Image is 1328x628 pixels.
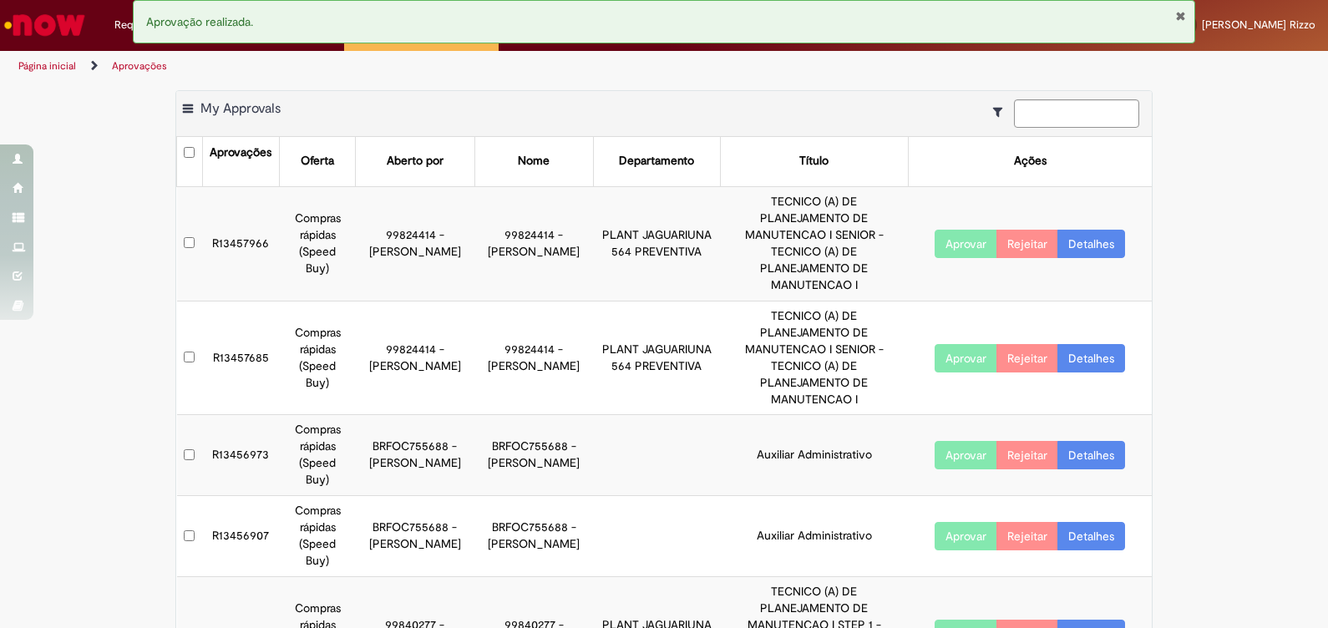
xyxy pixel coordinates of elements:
span: My Approvals [200,100,281,117]
td: TECNICO (A) DE PLANEJAMENTO DE MANUTENCAO I SENIOR - TECNICO (A) DE PLANEJAMENTO DE MANUTENCAO I [720,301,908,415]
div: Nome [518,153,550,170]
span: Requisições [114,17,173,33]
td: TECNICO (A) DE PLANEJAMENTO DE MANUTENCAO I SENIOR - TECNICO (A) DE PLANEJAMENTO DE MANUTENCAO I [720,186,908,301]
span: Aprovação realizada. [146,14,253,29]
td: 99824414 - [PERSON_NAME] [356,301,475,415]
td: 99824414 - [PERSON_NAME] [356,186,475,301]
button: Aprovar [935,441,997,469]
button: Aprovar [935,230,997,258]
button: Fechar Notificação [1175,9,1186,23]
td: BRFOC755688 - [PERSON_NAME] [356,496,475,577]
button: Rejeitar [996,522,1058,550]
a: Detalhes [1057,230,1125,258]
span: [PERSON_NAME] Rizzo [1202,18,1315,32]
td: PLANT JAGUARIUNA 564 PREVENTIVA [594,301,720,415]
div: Departamento [619,153,694,170]
button: Rejeitar [996,230,1058,258]
td: BRFOC755688 - [PERSON_NAME] [474,415,594,496]
div: Oferta [301,153,334,170]
td: Compras rápidas (Speed Buy) [280,301,356,415]
button: Rejeitar [996,344,1058,372]
td: Compras rápidas (Speed Buy) [280,186,356,301]
button: Aprovar [935,522,997,550]
div: Título [799,153,829,170]
td: Auxiliar Administrativo [720,415,908,496]
a: Detalhes [1057,441,1125,469]
td: BRFOC755688 - [PERSON_NAME] [474,496,594,577]
a: Detalhes [1057,522,1125,550]
td: Compras rápidas (Speed Buy) [280,496,356,577]
button: Aprovar [935,344,997,372]
td: R13456907 [202,496,279,577]
th: Aprovações [202,137,279,186]
i: Mostrar filtros para: Suas Solicitações [993,106,1011,118]
td: Auxiliar Administrativo [720,496,908,577]
td: 99824414 - [PERSON_NAME] [474,186,594,301]
ul: Trilhas de página [13,51,873,82]
a: Aprovações [112,59,167,73]
img: ServiceNow [2,8,88,42]
td: Compras rápidas (Speed Buy) [280,415,356,496]
td: R13457685 [202,301,279,415]
a: Página inicial [18,59,76,73]
td: PLANT JAGUARIUNA 564 PREVENTIVA [594,186,720,301]
div: Aberto por [387,153,444,170]
td: BRFOC755688 - [PERSON_NAME] [356,415,475,496]
td: R13456973 [202,415,279,496]
a: Detalhes [1057,344,1125,372]
button: Rejeitar [996,441,1058,469]
td: 99824414 - [PERSON_NAME] [474,301,594,415]
div: Ações [1014,153,1047,170]
td: R13457966 [202,186,279,301]
div: Aprovações [210,144,271,161]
